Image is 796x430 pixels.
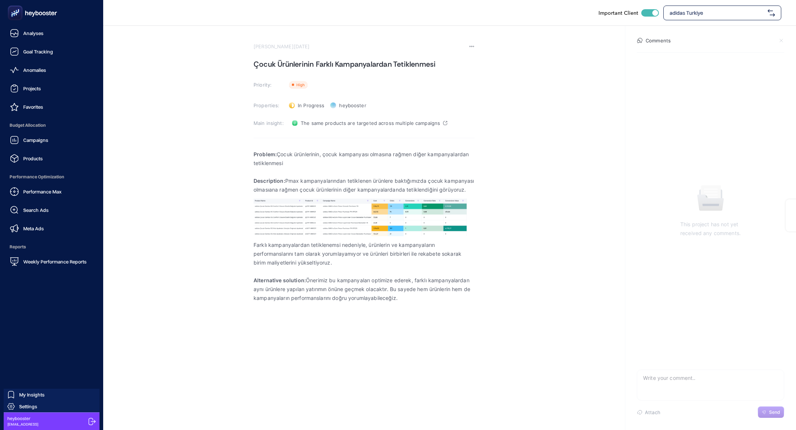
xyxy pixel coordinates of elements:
a: Favorites [6,99,97,114]
span: In Progress [298,102,324,108]
p: Farklı kampanyalardan tetiklenemsi nedeniyle, ürünlerin ve kampanyaların performanslarını tam ola... [254,241,475,267]
a: Performance Max [6,184,97,199]
img: 1756292258540-Ekran%20Resmi%202025-08-27%2013.51.37.png [254,199,467,236]
span: Favorites [23,104,43,110]
span: Send [769,409,780,415]
a: Meta Ads [6,221,97,236]
a: Campaigns [6,133,97,147]
a: Projects [6,81,97,96]
h4: Comments [646,38,671,43]
span: Reports [6,240,97,254]
span: Important Client [598,9,638,17]
span: Meta Ads [23,226,44,231]
a: Anomalies [6,63,97,77]
strong: Problem: [254,151,277,157]
span: Products [23,155,43,161]
span: Weekly Performance Reports [23,259,87,265]
a: Analyses [6,26,97,41]
span: Settings [19,403,37,409]
p: Önerimiz bu kampanyaları optimize ederek, farklı kampanyalardan aynı ürünlere yapılan yatırımın ö... [254,276,475,303]
span: Goal Tracking [23,49,53,55]
span: [EMAIL_ADDRESS] [7,422,38,427]
a: Products [6,151,97,166]
span: Performance Max [23,189,62,195]
span: Search Ads [23,207,49,213]
span: Performance Optimization [6,169,97,184]
a: Settings [4,401,99,412]
a: Search Ads [6,203,97,217]
p: Çocuk ürünlerinin, çocuk kampanyası olmasına rağmen diğer kampanyalardan tetiklenmesi [254,150,475,168]
span: heybooster [339,102,366,108]
span: Projects [23,85,41,91]
h3: Priority: [254,82,284,88]
p: This project has not yet received any comments. [680,220,741,238]
span: Campaigns [23,137,48,143]
span: The same products are targeted across multiple campaigns [301,120,440,126]
img: svg%3e [768,9,775,17]
button: Send [758,406,784,418]
a: My Insights [4,389,99,401]
span: Attach [645,409,660,415]
div: Rich Text Editor. Editing area: main [254,145,475,316]
time: [PERSON_NAME][DATE] [254,43,310,49]
strong: Alternative solution: [254,277,306,283]
p: Pmax kampanyalarından tetiklenen ürünlere baktığımızda çocuk kampanyası olmasıana rağmen çocuk ür... [254,176,475,194]
strong: Description: [254,178,285,184]
a: Weekly Performance Reports [6,254,97,269]
h1: Çocuk Ürünlerinin Farklı Kampanyalardan Tetiklenmesi [254,58,475,70]
span: adidas Turkiye [670,9,765,17]
span: heybooster [7,416,38,422]
h3: Properties: [254,102,284,108]
span: Analyses [23,30,43,36]
h3: Main insight: [254,120,284,126]
span: Anomalies [23,67,46,73]
span: Budget Allocation [6,118,97,133]
a: Goal Tracking [6,44,97,59]
span: My Insights [19,392,45,398]
a: The same products are targeted across multiple campaigns [289,117,450,129]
